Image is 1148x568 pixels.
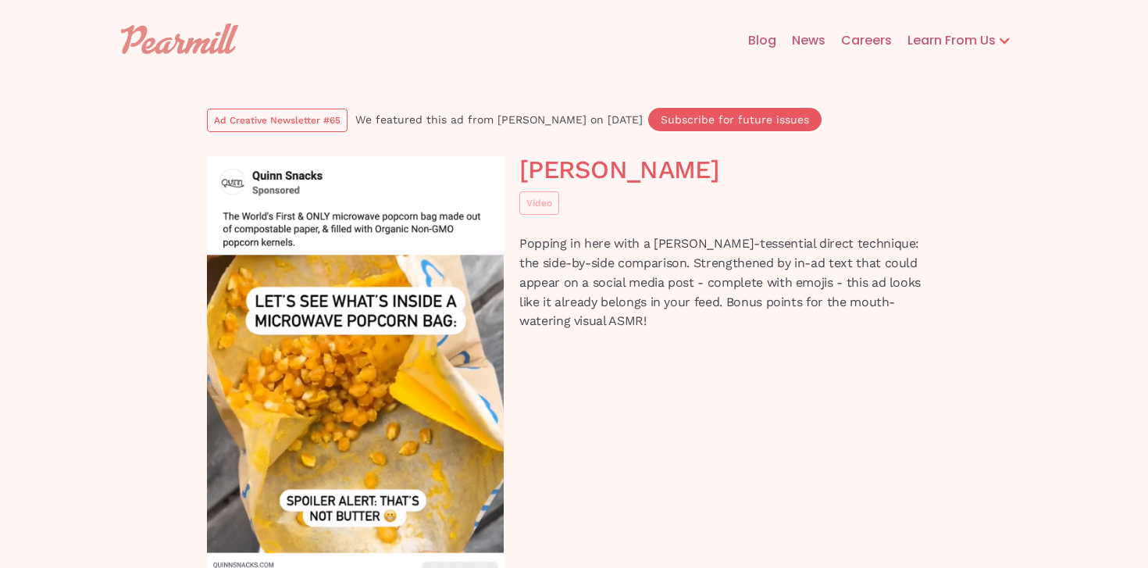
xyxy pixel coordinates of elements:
[207,109,348,132] a: Ad Creative Newsletter #65
[647,106,823,133] a: Subscribe for future issues
[590,112,608,127] div: on
[519,234,941,331] p: Popping in here with a [PERSON_NAME]-tessential direct technique: the side-by-side comparison. St...
[661,114,809,125] div: Subscribe for future issues
[608,112,647,127] div: [DATE]
[355,112,497,127] div: We featured this ad from
[776,16,825,66] a: News
[519,191,559,215] a: Video
[825,16,892,66] a: Careers
[214,113,340,128] div: Ad Creative Newsletter #65
[892,31,996,50] div: Learn From Us
[526,195,552,211] div: Video
[519,156,941,184] h1: [PERSON_NAME]
[733,16,776,66] a: Blog
[497,112,590,127] div: [PERSON_NAME]
[892,16,1027,66] div: Learn From Us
